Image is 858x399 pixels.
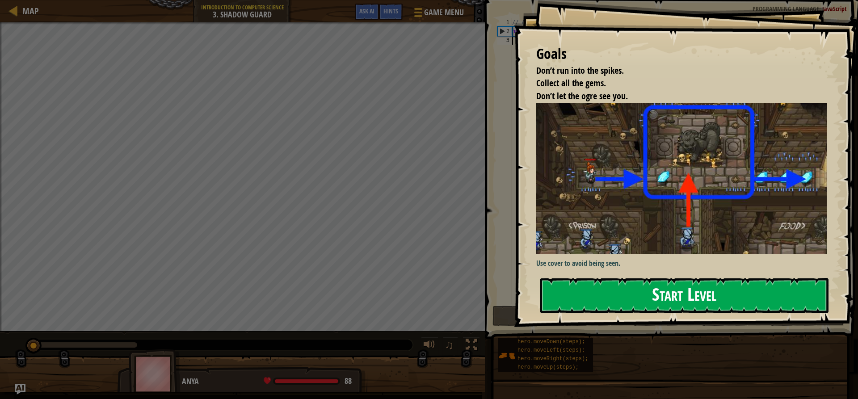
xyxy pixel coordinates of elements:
img: portrait.png [498,347,515,364]
li: Don’t run into the spikes. [525,64,824,77]
span: hero.moveUp(steps); [517,364,579,370]
span: hero.moveLeft(steps); [517,347,585,353]
div: 2 [498,27,512,36]
img: Shadow guard [536,103,833,254]
div: 3 [497,36,512,45]
span: Map [22,5,39,17]
button: Adjust volume [421,337,438,355]
button: Toggle fullscreen [463,337,480,355]
span: Don’t let the ogre see you. [536,90,628,102]
span: Hints [383,7,398,15]
span: hero.moveDown(steps); [517,339,585,345]
div: Goals [536,44,827,64]
button: Start Level [540,278,829,313]
a: Map [18,5,39,17]
img: thang_avatar_frame.png [129,349,181,399]
button: Ask AI [355,4,379,20]
span: Ask AI [359,7,374,15]
p: Use cover to avoid being seen. [536,258,833,269]
span: hero.moveRight(steps); [517,356,588,362]
div: health: 88 / 88 [264,377,352,385]
span: Don’t run into the spikes. [536,64,624,76]
button: Run [492,306,844,326]
button: Ask AI [15,384,25,395]
span: Collect all the gems. [536,77,606,89]
span: Game Menu [424,7,464,18]
div: Anya [182,376,358,387]
span: ♫ [445,338,454,352]
button: Game Menu [407,4,469,25]
span: 88 [345,375,352,386]
li: Don’t let the ogre see you. [525,90,824,103]
button: ♫ [443,337,458,355]
li: Collect all the gems. [525,77,824,90]
div: 1 [497,18,512,27]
